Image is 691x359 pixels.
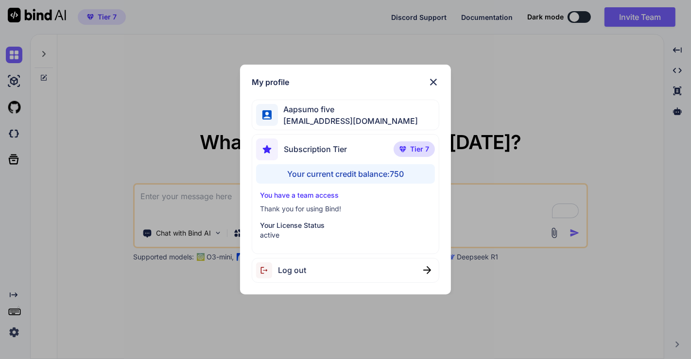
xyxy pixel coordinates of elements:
img: subscription [256,138,278,160]
p: Your License Status [260,221,432,230]
img: profile [262,110,272,120]
p: Thank you for using Bind! [260,204,432,214]
img: premium [399,146,406,152]
img: close [423,266,431,274]
p: You have a team access [260,190,432,200]
div: Your current credit balance: 750 [256,164,435,184]
p: active [260,230,432,240]
img: close [428,76,439,88]
span: [EMAIL_ADDRESS][DOMAIN_NAME] [278,115,418,127]
span: Subscription Tier [284,143,347,155]
img: logout [256,262,278,278]
span: Log out [278,264,306,276]
span: Tier 7 [410,144,429,154]
h1: My profile [252,76,289,88]
span: Aapsumo five [278,103,418,115]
